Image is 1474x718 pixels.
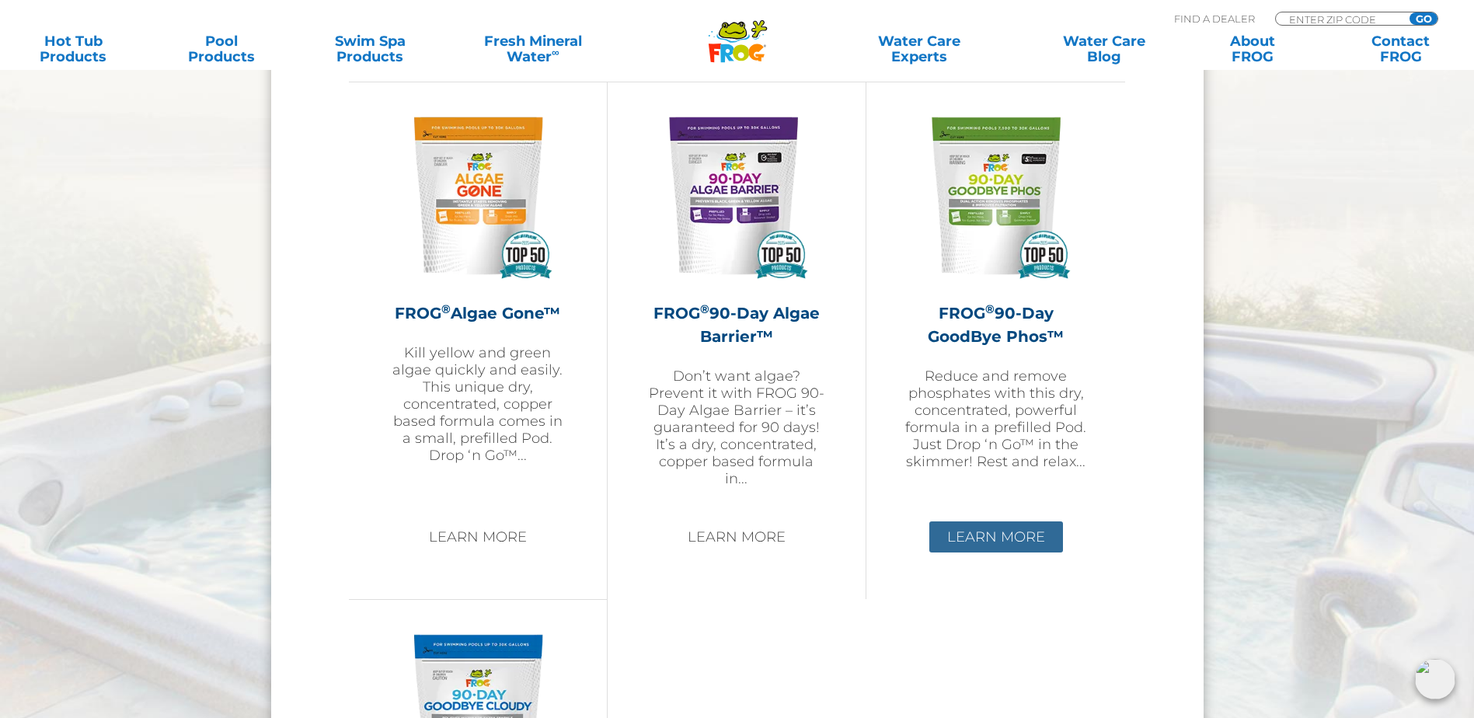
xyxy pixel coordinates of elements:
[670,521,803,552] a: Learn More
[1343,33,1458,64] a: ContactFROG
[905,368,1086,470] p: Reduce and remove phosphates with this dry, concentrated, powerful formula in a prefilled Pod. Ju...
[411,521,545,552] a: Learn More
[1194,33,1310,64] a: AboutFROG
[646,301,827,348] h2: FROG 90-Day Algae Barrier™
[552,46,559,58] sup: ∞
[700,301,709,316] sup: ®
[905,301,1086,348] h2: FROG 90-Day GoodBye Phos™
[312,33,428,64] a: Swim SpaProducts
[1046,33,1162,64] a: Water CareBlog
[826,33,1013,64] a: Water CareExperts
[646,106,827,286] img: FROG® GoodBye Cloudy — pool clarifier shown as a companion product to 90-Day Algae Barrier.
[388,106,568,510] a: FROG Algae Gone for Pools up to 30,000 Gallons – prefilled pod kills green and yellow algae FROG®...
[388,344,568,464] p: Kill yellow and green algae quickly and easily. This unique dry, concentrated, copper based formu...
[164,33,280,64] a: PoolProducts
[905,106,1086,510] a: FROG®90-Day GoodBye Phos™ Reduce and remove phosphates with this dry, concentrated, powerful form...
[1415,659,1455,699] img: openIcon
[1288,12,1392,26] input: Zip Code Form
[929,521,1063,552] a: Learn More
[461,33,605,64] a: Fresh MineralWater∞
[16,33,131,64] a: Hot TubProducts
[1410,12,1437,25] input: GO
[646,106,827,510] a: FROG® GoodBye Cloudy — pool clarifier shown as a companion product to 90-Day Algae Barrier. FROG®...
[646,368,827,487] p: Don’t want algae? Prevent it with FROG 90-Day Algae Barrier – it’s guaranteed for 90 days! It’s a...
[388,301,568,325] h2: FROG Algae Gone™
[1174,12,1255,26] p: Find A Dealer
[388,106,568,286] img: FROG Algae Gone for Pools up to 30,000 Gallons – prefilled pod kills green and yellow algae
[985,301,995,316] sup: ®
[441,301,451,316] sup: ®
